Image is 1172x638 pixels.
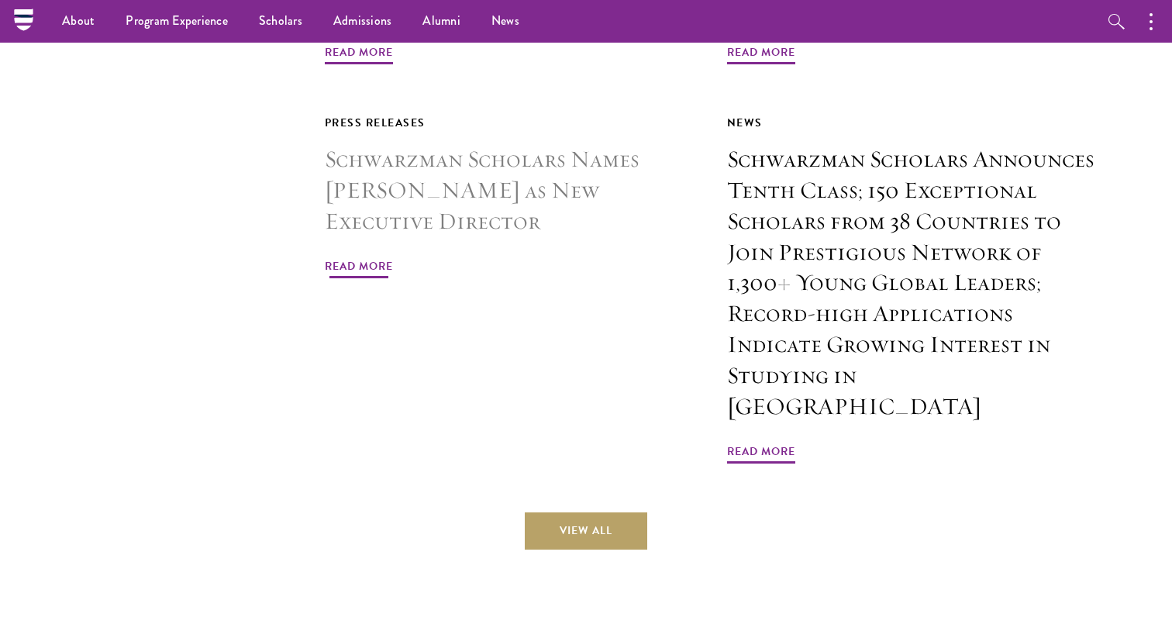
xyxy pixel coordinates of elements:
a: Press Releases Schwarzman Scholars Names [PERSON_NAME] as New Executive Director Read More [325,113,692,281]
span: Read More [727,43,795,67]
h3: Schwarzman Scholars Names [PERSON_NAME] as New Executive Director [325,144,692,237]
span: Read More [727,442,795,466]
h3: Schwarzman Scholars Announces Tenth Class; 150 Exceptional Scholars from 38 Countries to Join Pre... [727,144,1094,422]
a: View All [525,512,647,550]
span: Read More [325,43,393,67]
span: Read More [325,257,393,281]
a: News Schwarzman Scholars Announces Tenth Class; 150 Exceptional Scholars from 38 Countries to Joi... [727,113,1094,466]
div: Press Releases [325,113,692,133]
div: News [727,113,1094,133]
